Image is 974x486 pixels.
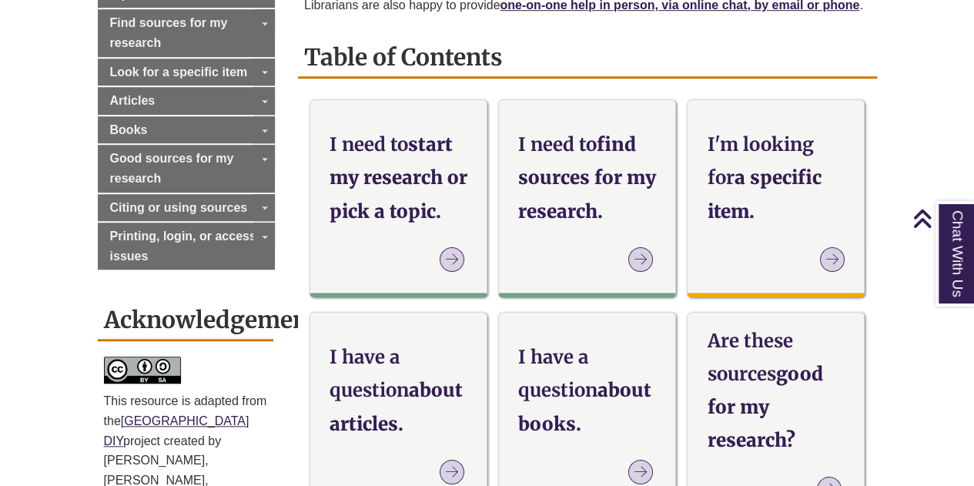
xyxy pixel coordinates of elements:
[707,329,792,386] strong: Are these sources
[330,345,409,402] strong: I have a question
[518,340,656,441] h3: about books.
[330,128,467,228] h3: start my research or pick a topic.
[110,65,248,79] span: Look for a specific item
[518,128,656,276] a: I need tofind sources for my research.
[110,16,228,49] span: Find sources for my research
[110,123,148,136] span: Books
[110,94,156,107] span: Articles
[98,300,274,341] h2: Acknowledgement
[110,152,234,185] span: Good sources for my research
[98,9,276,56] a: Find sources for my research
[110,201,248,214] span: Citing or using sources
[298,38,877,79] h2: Table of Contents
[110,230,256,263] span: Printing, login, or access issues
[518,132,597,156] strong: I need to
[330,128,467,276] a: I need tostart my research or pick a topic.
[707,128,845,228] h3: a specific item.
[518,128,656,228] h3: find sources for my research.
[912,208,970,229] a: Back to Top
[518,345,597,402] strong: I have a question
[98,116,276,144] a: Books
[98,87,276,115] a: Articles
[330,132,408,156] strong: I need to
[330,340,467,441] h3: about articles.
[98,145,276,192] a: Good sources for my research
[707,324,845,458] h3: good for my research?
[104,414,249,447] a: [GEOGRAPHIC_DATA] DIY
[104,357,181,384] img: Credits
[98,59,276,86] a: Look for a specific item
[707,128,845,276] a: I'm looking fora specific item.
[707,132,813,189] strong: I'm looking for
[98,194,276,222] a: Citing or using sources
[98,223,276,270] a: Printing, login, or access issues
